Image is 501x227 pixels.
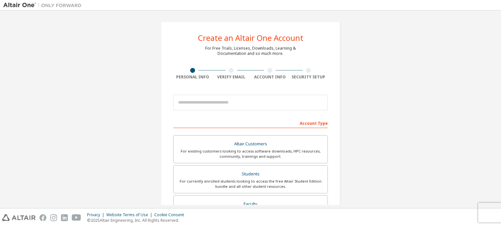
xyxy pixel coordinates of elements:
[177,139,324,149] div: Altair Customers
[212,74,251,80] div: Verify Email
[87,218,188,223] p: © 2025 Altair Engineering, Inc. All Rights Reserved.
[289,74,328,80] div: Security Setup
[177,200,324,209] div: Faculty
[61,214,68,221] img: linkedin.svg
[173,118,328,128] div: Account Type
[177,179,324,189] div: For currently enrolled students looking to access the free Altair Student Edition bundle and all ...
[198,34,303,42] div: Create an Altair One Account
[154,212,188,218] div: Cookie Consent
[2,214,36,221] img: altair_logo.svg
[177,149,324,159] div: For existing customers looking to access software downloads, HPC resources, community, trainings ...
[106,212,154,218] div: Website Terms of Use
[72,214,81,221] img: youtube.svg
[250,74,289,80] div: Account Info
[87,212,106,218] div: Privacy
[3,2,85,8] img: Altair One
[39,214,46,221] img: facebook.svg
[177,170,324,179] div: Students
[205,46,296,56] div: For Free Trials, Licenses, Downloads, Learning & Documentation and so much more.
[50,214,57,221] img: instagram.svg
[173,74,212,80] div: Personal Info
